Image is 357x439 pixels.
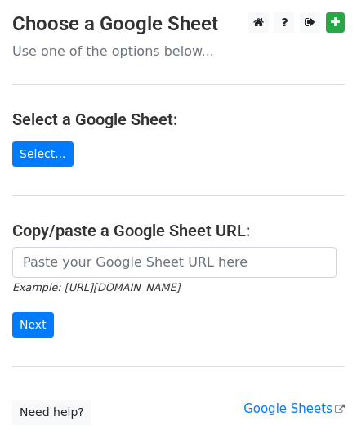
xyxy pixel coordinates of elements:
h3: Choose a Google Sheet [12,12,345,36]
p: Use one of the options below... [12,43,345,60]
input: Paste your Google Sheet URL here [12,247,337,278]
h4: Copy/paste a Google Sheet URL: [12,221,345,240]
a: Google Sheets [243,401,345,416]
h4: Select a Google Sheet: [12,110,345,129]
a: Need help? [12,400,91,425]
input: Next [12,312,54,338]
a: Select... [12,141,74,167]
small: Example: [URL][DOMAIN_NAME] [12,281,180,293]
